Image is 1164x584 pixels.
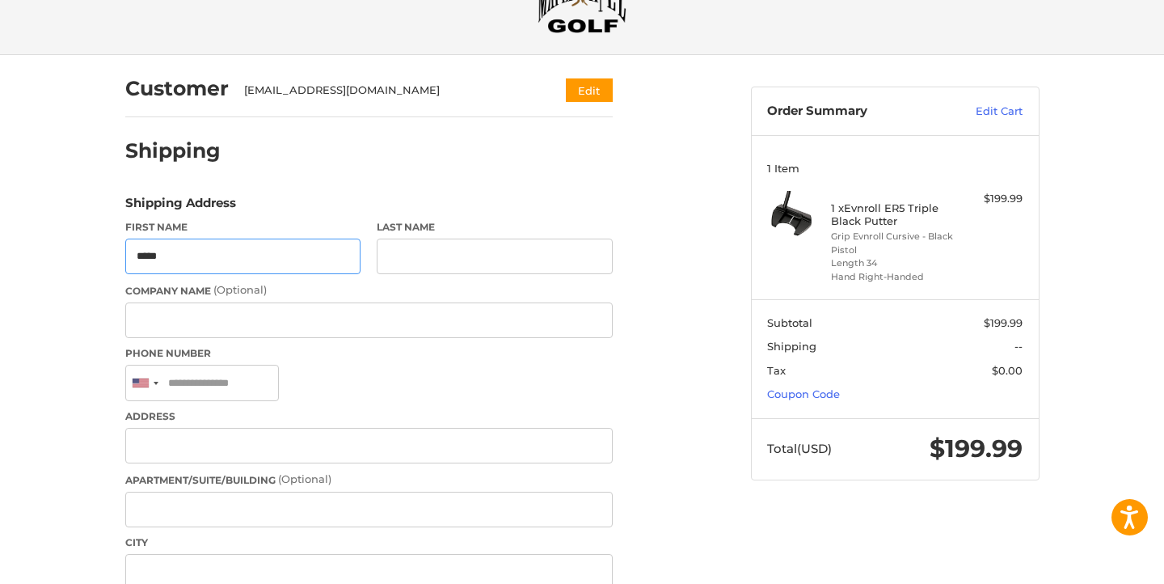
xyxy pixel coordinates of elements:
span: $0.00 [992,364,1023,377]
small: (Optional) [278,472,331,485]
li: Grip Evnroll Cursive - Black Pistol [831,230,955,256]
h3: 1 Item [767,162,1023,175]
div: [EMAIL_ADDRESS][DOMAIN_NAME] [244,83,534,99]
span: $199.99 [930,434,1023,463]
span: Tax [767,364,786,377]
label: Apartment/Suite/Building [125,472,613,488]
div: United States: +1 [126,366,163,400]
span: Total (USD) [767,441,832,456]
label: City [125,535,613,550]
label: Last Name [377,220,613,235]
a: Edit Cart [941,104,1023,120]
button: Edit [566,78,613,102]
span: Shipping [767,340,816,353]
span: -- [1014,340,1023,353]
a: Coupon Code [767,387,840,400]
li: Length 34 [831,256,955,270]
li: Hand Right-Handed [831,270,955,284]
h3: Order Summary [767,104,941,120]
label: Phone Number [125,346,613,361]
span: $199.99 [984,316,1023,329]
div: $199.99 [959,191,1023,207]
h4: 1 x Evnroll ER5 Triple Black Putter [831,201,955,228]
legend: Shipping Address [125,194,236,220]
label: First Name [125,220,361,235]
small: (Optional) [213,283,267,296]
span: Subtotal [767,316,812,329]
h2: Shipping [125,138,221,163]
label: Company Name [125,282,613,298]
h2: Customer [125,76,229,101]
label: Address [125,409,613,424]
